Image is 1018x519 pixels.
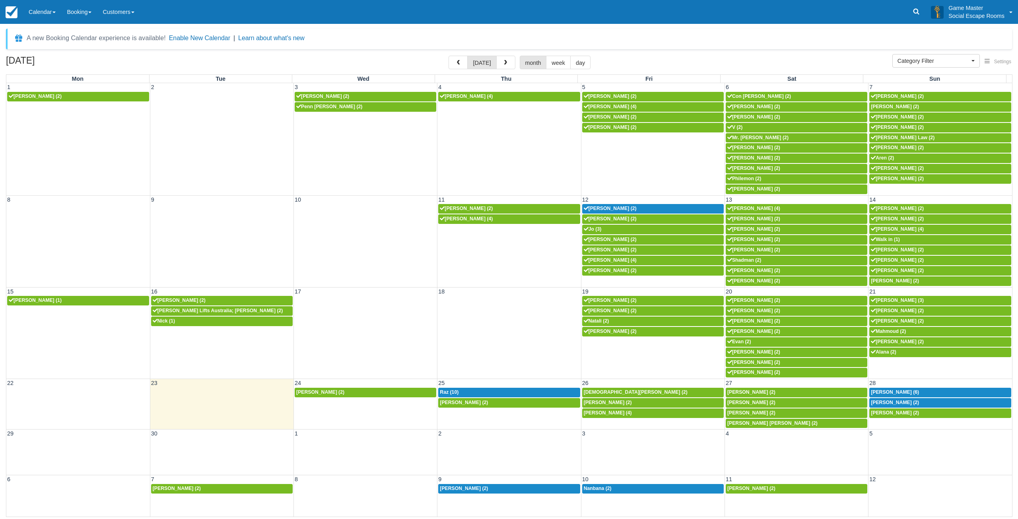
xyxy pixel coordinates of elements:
span: 17 [294,288,302,295]
a: [PERSON_NAME] (2) [726,296,867,305]
a: [PERSON_NAME] (3) [869,296,1011,305]
span: [PERSON_NAME] (2) [727,114,780,120]
span: 19 [581,288,589,295]
span: 7 [150,476,155,482]
a: Mr. [PERSON_NAME] (2) [726,133,867,143]
a: [PERSON_NAME] (2) [869,317,1011,326]
span: Category Filter [898,57,969,65]
span: [PERSON_NAME] (4) [584,257,637,263]
a: [PERSON_NAME] (2) [582,92,724,101]
span: [PERSON_NAME] [PERSON_NAME] (2) [727,420,818,426]
span: 3 [581,430,586,437]
a: Natali (2) [582,317,724,326]
button: Settings [980,56,1016,68]
a: Evan (2) [726,337,867,347]
a: [PERSON_NAME] (2) [726,388,867,397]
a: [PERSON_NAME] (2) [869,408,1011,418]
span: 21 [868,288,876,295]
a: [PERSON_NAME] (2) [726,154,867,163]
a: [PERSON_NAME] (2) [869,256,1011,265]
span: [PERSON_NAME] (2) [584,400,632,405]
span: [PERSON_NAME] (2) [871,400,919,405]
a: [PERSON_NAME] (2) [726,185,867,194]
span: [PERSON_NAME] (2) [871,278,919,284]
a: Philemon (2) [726,174,867,184]
a: [PERSON_NAME] (2) [726,484,867,494]
a: [PERSON_NAME] (4) [726,204,867,214]
span: [PERSON_NAME] (4) [727,206,780,211]
span: Mahmoud (2) [871,329,906,334]
a: [PERSON_NAME] (2) [726,143,867,153]
span: 11 [437,196,445,203]
span: 10 [294,196,302,203]
span: Evan (2) [727,339,751,344]
span: [PERSON_NAME] Law (2) [871,135,934,140]
span: [PERSON_NAME] (6) [871,389,919,395]
span: [PERSON_NAME] (2) [153,297,206,303]
span: [PERSON_NAME] (2) [871,410,919,416]
span: [PERSON_NAME] (2) [727,237,780,242]
span: [PERSON_NAME] (2) [871,206,924,211]
span: [PERSON_NAME] (2) [871,268,924,273]
span: Nick (1) [153,318,175,324]
a: [PERSON_NAME] (2) [438,204,580,214]
span: [PERSON_NAME] (4) [584,104,637,109]
span: [PERSON_NAME] (2) [584,93,637,99]
span: Walk in (1) [871,237,900,242]
span: 6 [725,84,730,90]
a: [PERSON_NAME] (2) [295,92,436,101]
span: [PERSON_NAME] (2) [727,186,780,192]
span: [PERSON_NAME] (2) [584,237,637,242]
a: [PERSON_NAME] (4) [582,256,724,265]
span: [PERSON_NAME] (2) [871,104,919,109]
button: [DATE] [467,56,496,69]
a: [PERSON_NAME] (2) [869,398,1011,408]
span: [PERSON_NAME] (2) [153,486,201,491]
span: [PERSON_NAME] (2) [440,206,493,211]
span: [PERSON_NAME] (2) [871,114,924,120]
h2: [DATE] [6,56,107,70]
a: Jo (3) [582,225,724,234]
span: 2 [437,430,442,437]
a: [PERSON_NAME] (2) [726,368,867,377]
div: A new Booking Calendar experience is available! [27,33,166,43]
a: [PERSON_NAME] (2) [582,214,724,224]
span: [PERSON_NAME] (2) [296,93,349,99]
span: 5 [868,430,873,437]
a: [PERSON_NAME] Law (2) [869,133,1011,143]
span: [PERSON_NAME] (2) [584,247,637,253]
span: [PERSON_NAME] (4) [871,226,924,232]
span: Sun [929,76,940,82]
span: [PERSON_NAME] (4) [584,410,632,416]
span: [PERSON_NAME] (2) [584,124,637,130]
span: 27 [725,380,733,386]
span: Philemon (2) [727,176,761,181]
a: [PERSON_NAME] (2) [726,358,867,367]
span: [PERSON_NAME] (2) [727,486,775,491]
a: Alana (2) [869,348,1011,357]
a: [PERSON_NAME] (2) [582,266,724,276]
a: [PERSON_NAME] (2) [151,484,293,494]
span: [PERSON_NAME] (2) [871,247,924,253]
span: [PERSON_NAME] (2) [871,124,924,130]
a: Nick (1) [151,317,293,326]
a: [PERSON_NAME] (2) [582,327,724,336]
button: week [546,56,571,69]
span: [PERSON_NAME] (2) [584,329,637,334]
span: [PERSON_NAME] (2) [871,176,924,181]
span: Wed [357,76,369,82]
a: Nanbana (2) [582,484,724,494]
span: [PERSON_NAME] (2) [727,226,780,232]
span: [PERSON_NAME] (4) [440,93,493,99]
a: [PERSON_NAME] (2) [869,214,1011,224]
a: Mahmoud (2) [869,327,1011,336]
a: [PERSON_NAME] (2) [582,296,724,305]
span: Fri [645,76,653,82]
span: Jo (3) [584,226,602,232]
span: 28 [868,380,876,386]
span: 2 [150,84,155,90]
span: [PERSON_NAME] (2) [296,389,344,395]
span: [PERSON_NAME] (2) [727,369,780,375]
span: [PERSON_NAME] (2) [584,114,637,120]
a: [PERSON_NAME] (2) [7,92,149,101]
